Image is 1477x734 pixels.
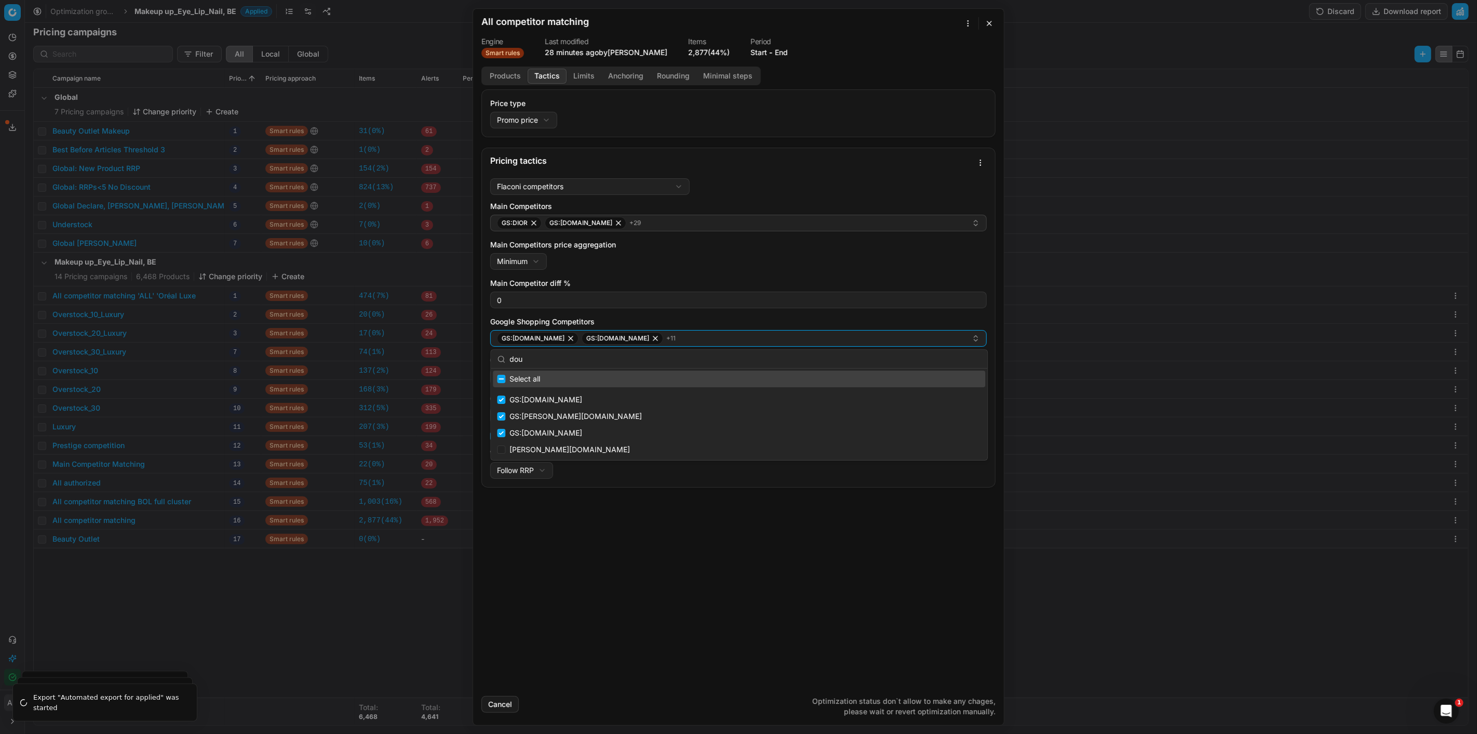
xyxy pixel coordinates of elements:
dt: Engine [481,38,524,45]
dt: Last modified [545,38,667,45]
button: Cancel [481,696,519,713]
span: GS:[DOMAIN_NAME] [502,334,565,343]
label: Main Competitors [490,201,987,212]
input: Input to search [509,349,981,370]
dt: Items [688,38,730,45]
span: - [769,47,773,58]
span: Smart rules [481,48,524,58]
button: Minimal steps [696,69,759,84]
label: Main Competitor diff % [490,278,987,289]
label: Google Shopping Competitors [490,317,987,327]
button: Start [750,47,767,58]
button: GS:DIORGS:[DOMAIN_NAME]+29 [490,215,987,231]
button: End [775,47,788,58]
div: GS:[DOMAIN_NAME] [493,425,985,441]
span: 28 minutes ago by [PERSON_NAME] [545,48,667,57]
span: 1 [1455,699,1463,707]
iframe: Intercom live chat [1434,699,1459,724]
button: Rounding [650,69,696,84]
div: Flaconi competitors [497,181,563,192]
div: [PERSON_NAME][DOMAIN_NAME] [493,441,985,458]
label: Main Competitors price aggregation [490,240,987,250]
button: Tactics [528,69,567,84]
p: Optimization status don`t allow to make any chages, please wait or revert optimization manually. [796,696,996,717]
div: GS:[PERSON_NAME][DOMAIN_NAME] [493,408,985,425]
span: GS:[DOMAIN_NAME] [549,219,612,227]
button: Products [483,69,528,84]
button: GS:[DOMAIN_NAME]GS:[DOMAIN_NAME]+11 [490,330,987,347]
button: Limits [567,69,601,84]
label: Price type [490,98,987,109]
h2: All competitor matching [481,17,589,27]
dt: Period [750,38,788,45]
span: GS:DIOR [502,219,528,227]
span: Select all [509,374,540,384]
span: GS:[DOMAIN_NAME] [586,334,649,343]
div: Pricing tactics [490,156,972,165]
span: + 11 [666,334,676,343]
button: Anchoring [601,69,650,84]
div: GS:[DOMAIN_NAME] [493,391,985,408]
div: Suggestions [491,369,987,460]
span: + 29 [629,219,641,227]
a: 2,877(44%) [688,47,730,58]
